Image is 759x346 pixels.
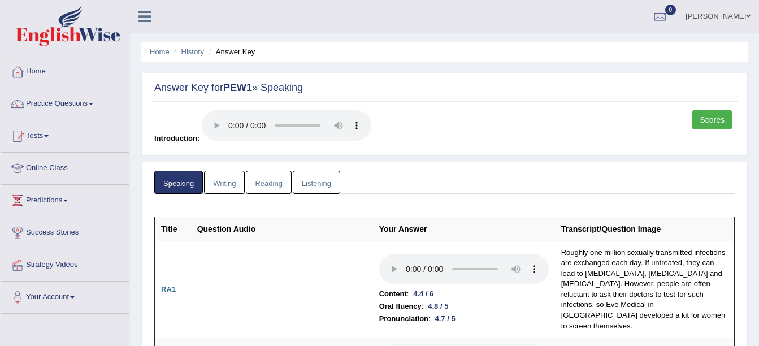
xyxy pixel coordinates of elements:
[379,288,549,300] li: :
[191,217,373,241] th: Question Audio
[1,153,129,181] a: Online Class
[379,313,549,325] li: :
[1,282,129,310] a: Your Account
[154,83,735,94] h2: Answer Key for » Speaking
[665,5,676,15] span: 0
[155,217,191,241] th: Title
[379,300,549,313] li: :
[1,56,129,84] a: Home
[206,46,255,57] li: Answer Key
[150,47,170,56] a: Home
[373,217,555,241] th: Your Answer
[431,313,460,325] div: 4.7 / 5
[1,249,129,278] a: Strategy Videos
[154,134,199,142] span: Introduction:
[555,241,735,338] td: Roughly one million sexually transmitted infections are exchanged each day. If untreated, they ca...
[379,300,422,313] b: Oral fluency
[181,47,204,56] a: History
[223,82,252,93] strong: PEW1
[409,288,438,300] div: 4.4 / 6
[1,185,129,213] a: Predictions
[423,300,453,312] div: 4.8 / 5
[1,120,129,149] a: Tests
[555,217,735,241] th: Transcript/Question Image
[379,288,407,300] b: Content
[379,313,428,325] b: Pronunciation
[154,171,203,194] a: Speaking
[1,217,129,245] a: Success Stories
[1,88,129,116] a: Practice Questions
[161,285,176,293] b: RA1
[692,110,732,129] a: Scores
[246,171,291,194] a: Reading
[204,171,245,194] a: Writing
[293,171,340,194] a: Listening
